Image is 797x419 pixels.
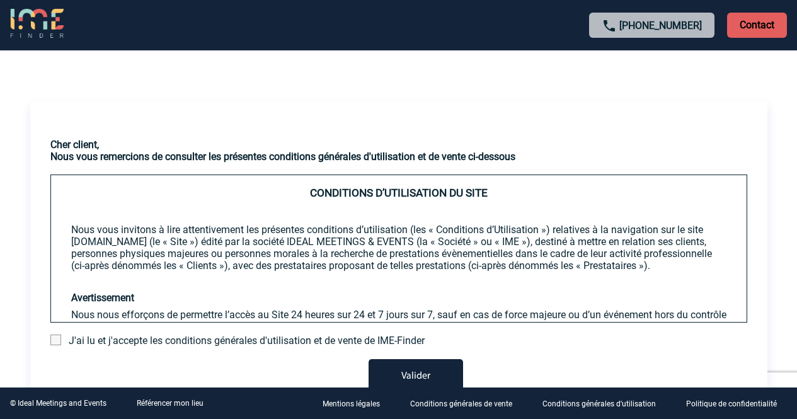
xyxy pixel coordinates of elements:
a: Mentions légales [312,398,400,410]
strong: Avertissement [71,292,134,304]
img: call-24-px.png [602,18,617,33]
p: Mentions légales [323,400,380,409]
button: Valider [369,359,463,394]
a: Conditions générales de vente [400,398,532,410]
span: CONDITIONS D’UTILISATION DU SITE [310,187,488,199]
a: [PHONE_NUMBER] [619,20,702,32]
p: Politique de confidentialité [686,400,777,409]
a: Conditions générales d'utilisation [532,398,676,410]
p: Nous nous efforçons de permettre l’accès au Site 24 heures sur 24 et 7 jours sur 7, sauf en cas d... [71,309,726,345]
span: J'ai lu et j'accepte les conditions générales d'utilisation et de vente de IME-Finder [69,335,425,347]
a: Politique de confidentialité [676,398,797,410]
div: © Ideal Meetings and Events [10,399,106,408]
a: Référencer mon lieu [137,399,204,408]
p: Conditions générales de vente [410,400,512,409]
p: Contact [727,13,787,38]
h3: Cher client, Nous vous remercions de consulter les présentes conditions générales d'utilisation e... [50,139,747,163]
p: Nous vous invitons à lire attentivement les présentes conditions d’utilisation (les « Conditions ... [71,224,726,272]
p: Conditions générales d'utilisation [542,400,656,409]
